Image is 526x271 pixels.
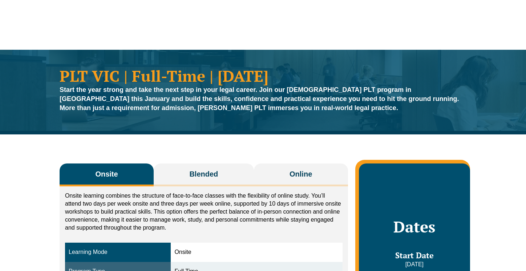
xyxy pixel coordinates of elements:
h2: Dates [366,218,463,236]
span: Online [290,169,312,179]
span: Start Date [395,250,434,260]
div: Onsite [174,248,339,256]
span: Onsite [95,169,118,179]
span: Blended [189,169,218,179]
p: Onsite learning combines the structure of face-to-face classes with the flexibility of online stu... [65,192,343,232]
strong: Start the year strong and take the next step in your legal career. Join our [DEMOGRAPHIC_DATA] PL... [60,86,459,112]
p: [DATE] [366,260,463,268]
h1: PLT VIC | Full-Time | [DATE] [60,68,466,84]
div: Learning Mode [69,248,167,256]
